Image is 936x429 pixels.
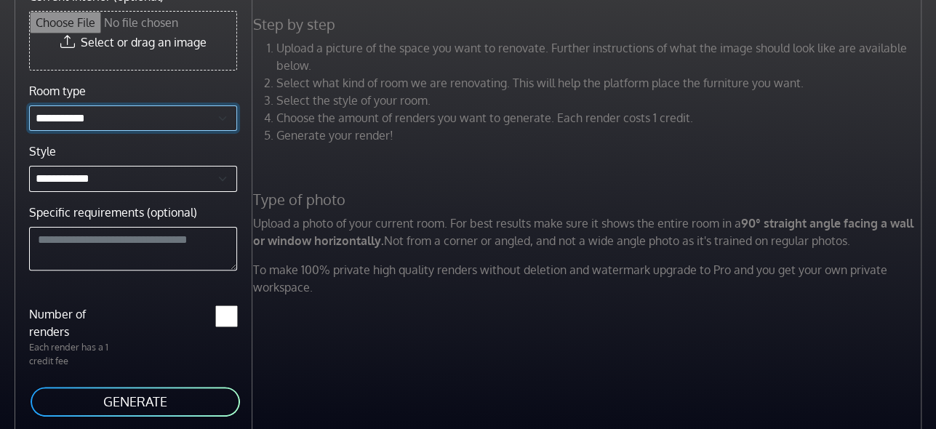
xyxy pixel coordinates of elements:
[20,340,133,368] p: Each render has a 1 credit fee
[244,15,934,33] h5: Step by step
[276,39,925,74] li: Upload a picture of the space you want to renovate. Further instructions of what the image should...
[29,385,241,418] button: GENERATE
[276,74,925,92] li: Select what kind of room we are renovating. This will help the platform place the furniture you w...
[244,261,934,296] p: To make 100% private high quality renders without deletion and watermark upgrade to Pro and you g...
[29,82,86,100] label: Room type
[29,143,56,160] label: Style
[244,191,934,209] h5: Type of photo
[20,305,133,340] label: Number of renders
[244,214,934,249] p: Upload a photo of your current room. For best results make sure it shows the entire room in a Not...
[276,109,925,127] li: Choose the amount of renders you want to generate. Each render costs 1 credit.
[276,127,925,144] li: Generate your render!
[29,204,197,221] label: Specific requirements (optional)
[276,92,925,109] li: Select the style of your room.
